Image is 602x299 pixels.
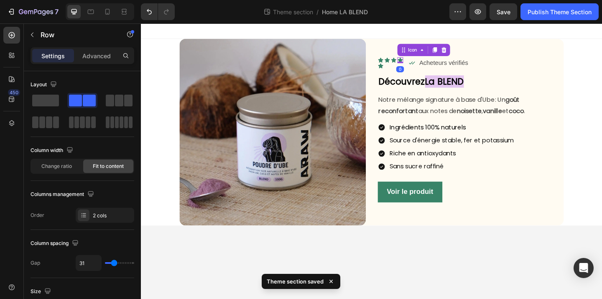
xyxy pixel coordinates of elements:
[31,189,96,200] div: Columns management
[41,52,65,60] p: Settings
[270,108,354,118] span: Ingrédients 100% naturels
[31,79,59,90] div: Layout
[322,8,368,16] span: Home LA BLEND
[31,238,80,249] div: Column spacing
[278,46,286,53] div: 0
[93,162,124,170] span: Fit to content
[490,3,517,20] button: Save
[303,38,356,48] p: Acheteurs vérifiés
[372,90,393,100] strong: vanille
[270,152,406,159] p: Sans sucre raffiné
[400,90,417,100] strong: coco
[141,23,602,299] iframe: Design area
[31,211,44,219] div: Order
[31,259,40,267] div: Gap
[520,3,599,20] button: Publish Theme Section
[3,3,62,20] button: 7
[258,78,412,100] strong: goût reconfortant
[270,137,343,146] span: Riche en antioxydants
[574,258,594,278] div: Open Intercom Messenger
[528,8,592,16] div: Publish Theme Section
[267,277,324,286] p: Theme section saved
[316,8,319,16] span: /
[76,255,101,271] input: Auto
[82,52,111,60] p: Advanced
[268,179,318,187] strong: Voir le produit
[344,90,371,100] strong: noisette
[141,3,175,20] div: Undo/Redo
[41,162,72,170] span: Change ratio
[8,89,20,96] div: 450
[41,30,112,40] p: Row
[55,7,59,17] p: 7
[497,8,510,15] span: Save
[271,8,315,16] span: Theme section
[258,57,309,70] strong: Découvrez
[258,78,418,100] span: Notre mélange signature à base d'Ube: Un aux notes de , et .
[93,212,132,219] div: 2 cols
[31,286,53,297] div: Size
[31,145,75,156] div: Column width
[270,122,406,132] span: Source d'énergie stable, fer et potassium
[258,172,328,195] a: Voir le produit
[309,57,351,70] strong: La BLEND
